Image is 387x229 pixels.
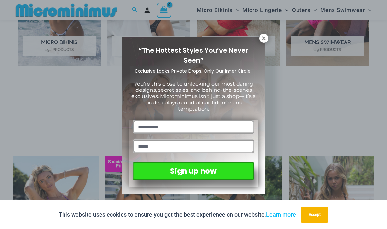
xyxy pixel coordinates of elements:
button: Accept [301,207,328,223]
span: “The Hottest Styles You’ve Never Seen” [139,46,248,65]
span: You’re this close to unlocking our most daring designs, secret sales, and behind-the-scenes exclu... [131,81,256,112]
button: Sign up now [133,162,254,180]
span: Exclusive Looks. Private Drops. Only Our Inner Circle. [135,68,252,74]
a: Learn more [266,211,296,218]
button: Close [259,34,268,43]
p: This website uses cookies to ensure you get the best experience on our website. [59,210,296,220]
